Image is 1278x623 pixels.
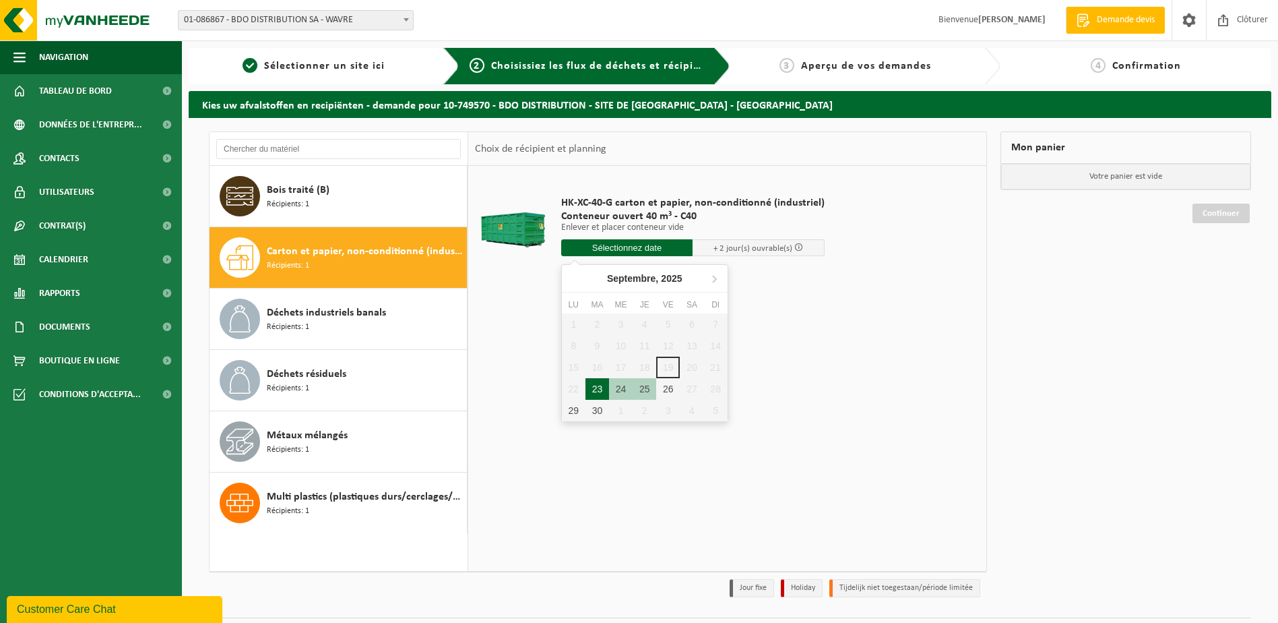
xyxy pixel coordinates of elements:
[267,427,348,444] span: Métaux mélangés
[267,260,309,272] span: Récipients: 1
[661,274,682,283] i: 2025
[609,378,633,400] div: 24
[656,400,680,421] div: 3
[561,196,825,210] span: HK-XC-40-G carton et papier, non-conditionné (industriel)
[1112,61,1181,71] span: Confirmation
[267,305,386,321] span: Déchets industriels banals
[561,239,693,256] input: Sélectionnez date
[39,243,88,276] span: Calendrier
[633,400,656,421] div: 2
[829,579,980,597] li: Tijdelijk niet toegestaan/période limitée
[39,175,94,209] span: Utilisateurs
[179,11,413,30] span: 01-086867 - BDO DISTRIBUTION SA - WAVRE
[704,298,728,311] div: Di
[39,276,80,310] span: Rapports
[267,198,309,211] span: Récipients: 1
[730,579,774,597] li: Jour fixe
[39,74,112,108] span: Tableau de bord
[210,166,468,227] button: Bois traité (B) Récipients: 1
[609,298,633,311] div: Me
[1066,7,1165,34] a: Demande devis
[1192,204,1250,223] a: Continuer
[267,366,346,382] span: Déchets résiduels
[189,91,1271,117] h2: Kies uw afvalstoffen en recipiënten - demande pour 10-749570 - BDO DISTRIBUTION - SITE DE [GEOGRA...
[801,61,931,71] span: Aperçu de vos demandes
[39,310,90,344] span: Documents
[978,15,1046,25] strong: [PERSON_NAME]
[561,223,825,233] p: Enlever et placer conteneur vide
[267,321,309,334] span: Récipients: 1
[39,40,88,74] span: Navigation
[264,61,385,71] span: Sélectionner un site ici
[39,209,86,243] span: Contrat(s)
[267,382,309,395] span: Récipients: 1
[609,400,633,421] div: 1
[1093,13,1158,27] span: Demande devis
[633,298,656,311] div: Je
[210,227,468,289] button: Carton et papier, non-conditionné (industriel) Récipients: 1
[1001,164,1250,189] p: Votre panier est vide
[210,289,468,350] button: Déchets industriels banals Récipients: 1
[585,400,609,421] div: 30
[585,298,609,311] div: Ma
[779,58,794,73] span: 3
[267,444,309,456] span: Récipients: 1
[633,378,656,400] div: 25
[562,400,585,421] div: 29
[267,489,464,505] span: Multi plastics (plastiques durs/cerclages/EPS/film naturel/film mélange/PMC)
[470,58,484,73] span: 2
[210,350,468,411] button: Déchets résiduels Récipients: 1
[680,298,703,311] div: Sa
[39,378,141,411] span: Conditions d'accepta...
[195,58,433,74] a: 1Sélectionner un site ici
[243,58,257,73] span: 1
[39,142,79,175] span: Contacts
[1000,131,1251,164] div: Mon panier
[210,473,468,533] button: Multi plastics (plastiques durs/cerclages/EPS/film naturel/film mélange/PMC) Récipients: 1
[210,411,468,473] button: Métaux mélangés Récipients: 1
[562,298,585,311] div: Lu
[178,10,414,30] span: 01-086867 - BDO DISTRIBUTION SA - WAVRE
[491,61,715,71] span: Choisissiez les flux de déchets et récipients
[7,593,225,623] iframe: chat widget
[656,378,680,400] div: 26
[216,139,461,159] input: Chercher du matériel
[39,344,120,378] span: Boutique en ligne
[267,182,329,198] span: Bois traité (B)
[267,505,309,518] span: Récipients: 1
[656,298,680,311] div: Ve
[561,210,825,223] span: Conteneur ouvert 40 m³ - C40
[585,378,609,400] div: 23
[713,244,792,253] span: + 2 jour(s) ouvrable(s)
[781,579,823,597] li: Holiday
[602,268,688,289] div: Septembre,
[39,108,142,142] span: Données de l'entrepr...
[267,243,464,260] span: Carton et papier, non-conditionné (industriel)
[468,132,613,166] div: Choix de récipient et planning
[1091,58,1106,73] span: 4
